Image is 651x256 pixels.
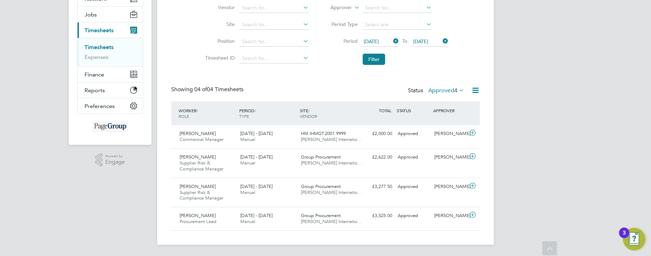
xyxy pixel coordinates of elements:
div: Approved [395,210,431,222]
button: Timesheets [78,22,143,38]
span: [DATE] - [DATE] [240,154,273,160]
label: Approved [428,87,464,94]
a: Go to home page [77,121,143,132]
input: Search for... [240,3,309,13]
span: [PERSON_NAME] Internatio… [301,136,362,142]
div: Timesheets [78,38,143,66]
span: [PERSON_NAME] [180,213,216,218]
span: Preferences [85,103,115,109]
label: Site [203,21,235,27]
span: [PERSON_NAME] Internatio… [301,160,362,166]
span: Powered by [105,153,125,159]
label: Period Type [326,21,358,27]
label: Vendor [203,4,235,11]
img: michaelpageint-logo-retina.png [92,121,128,132]
div: [PERSON_NAME] [431,151,468,163]
button: Finance [78,67,143,82]
button: Filter [363,54,385,65]
span: Group Procurement [301,213,341,218]
input: Search for... [240,20,309,30]
div: PERIOD [237,104,298,122]
span: HM.IHMGT.2001.9999 [301,130,346,136]
span: Manual [240,218,255,224]
span: [DATE] [413,38,428,45]
div: Status [408,86,466,96]
span: TOTAL [379,108,391,113]
span: Reports [85,87,105,94]
span: Timesheets [85,27,114,34]
span: [DATE] - [DATE] [240,213,273,218]
span: 04 Timesheets [194,86,243,93]
a: Expenses [85,54,108,60]
span: Procurement Lead [180,218,216,224]
span: VENDOR [300,113,317,119]
span: Group Procurement [301,183,341,189]
span: ROLE [179,113,189,119]
label: Period [326,38,358,44]
div: £3,525.00 [358,210,395,222]
span: Supplier Risk & Compliance Manager [180,160,223,172]
span: [PERSON_NAME] [180,154,216,160]
button: Jobs [78,7,143,22]
span: Jobs [85,11,97,18]
label: Timesheet ID [203,55,235,61]
span: Manual [240,136,255,142]
span: Commercial Manager [180,136,223,142]
div: Showing [171,86,245,93]
div: [PERSON_NAME] [431,181,468,193]
span: / [308,108,310,113]
span: 4 [454,87,457,94]
span: / [254,108,256,113]
span: Group Procurement [301,154,341,160]
span: Engage [105,159,125,165]
span: Finance [85,71,104,78]
a: Powered byEngage [95,153,125,167]
button: Open Resource Center, 3 new notifications [623,228,645,250]
div: [PERSON_NAME] [431,210,468,222]
input: Search for... [240,54,309,63]
div: WORKER [177,104,237,122]
span: TYPE [239,113,249,119]
span: [PERSON_NAME] Internatio… [301,218,362,224]
span: [PERSON_NAME] Internatio… [301,189,362,195]
span: Supplier Risk & Compliance Manager [180,189,223,201]
div: [PERSON_NAME] [431,128,468,140]
input: Select one [363,20,432,30]
div: £2,000.00 [358,128,395,140]
div: STATUS [395,104,431,117]
a: Timesheets [85,44,114,50]
div: APPROVER [431,104,468,117]
span: [PERSON_NAME] [180,130,216,136]
div: SITE [298,104,359,122]
span: 04 of [194,86,207,93]
span: [DATE] - [DATE] [240,183,273,189]
label: Approver [320,4,352,11]
span: Manual [240,160,255,166]
button: Reports [78,82,143,98]
label: Position [203,38,235,44]
div: £2,622.00 [358,151,395,163]
input: Search for... [240,37,309,47]
span: [PERSON_NAME] [180,183,216,189]
span: / [196,108,198,113]
button: Preferences [78,98,143,114]
div: Approved [395,128,431,140]
div: 3 [623,233,626,242]
div: £3,277.50 [358,181,395,193]
input: Search for... [363,3,432,13]
span: [DATE] - [DATE] [240,130,273,136]
span: Manual [240,189,255,195]
span: [DATE] [364,38,379,45]
div: Approved [395,181,431,193]
span: To [400,36,409,46]
div: Approved [395,151,431,163]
